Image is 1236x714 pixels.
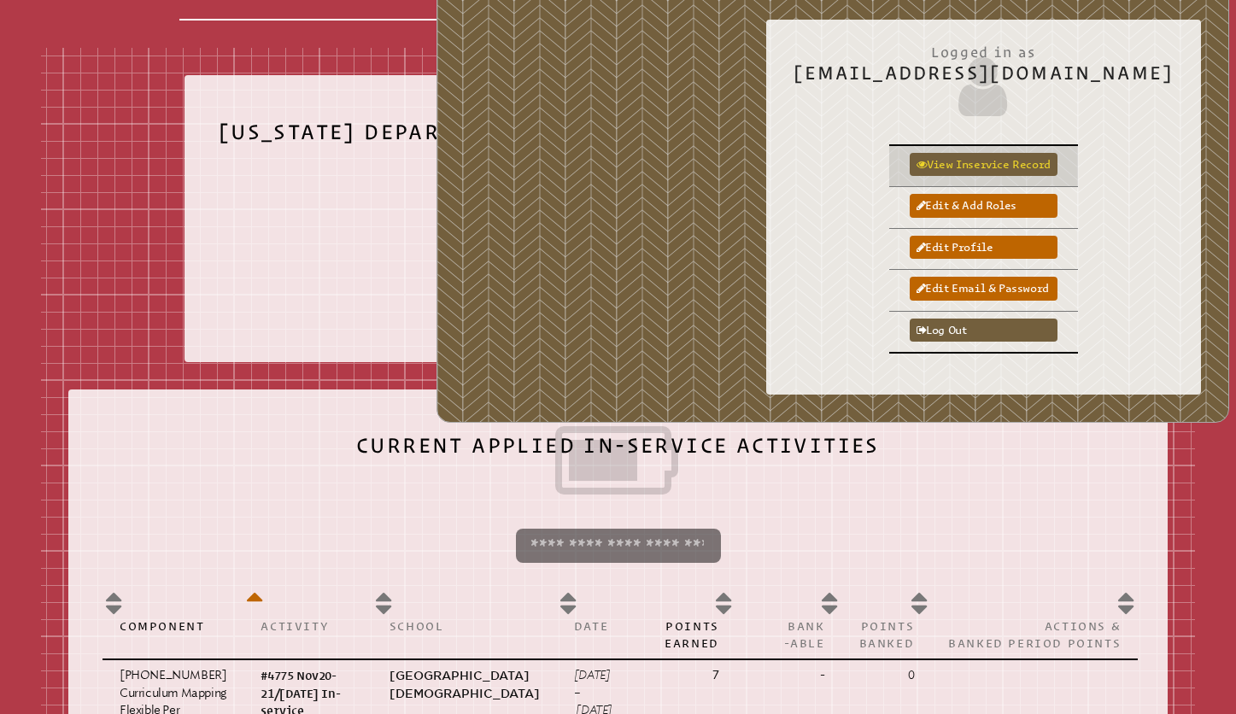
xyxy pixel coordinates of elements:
[910,277,1057,300] a: Edit email & password
[859,667,915,684] p: 0
[390,617,540,635] p: School
[948,617,1121,652] p: Actions & Banked Period Points
[910,194,1057,217] a: Edit & add roles
[794,35,1174,120] h2: [EMAIL_ADDRESS][DOMAIN_NAME]
[753,667,825,684] p: -
[574,617,612,635] p: Date
[794,35,1174,62] span: Logged in as
[647,617,719,652] p: Points Earned
[103,423,1133,508] h2: Current Applied In-Service Activities
[859,617,915,652] p: Points Banked
[910,236,1057,259] a: Edit profile
[219,109,1017,167] h2: [US_STATE] Department of Education Certification #959094
[712,668,719,682] strong: 7
[261,617,354,635] p: Activity
[910,153,1057,176] a: View inservice record
[753,617,825,652] p: Bank -able
[120,617,226,635] p: Component
[910,319,1057,342] a: Log out
[390,667,540,702] p: [GEOGRAPHIC_DATA][DEMOGRAPHIC_DATA]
